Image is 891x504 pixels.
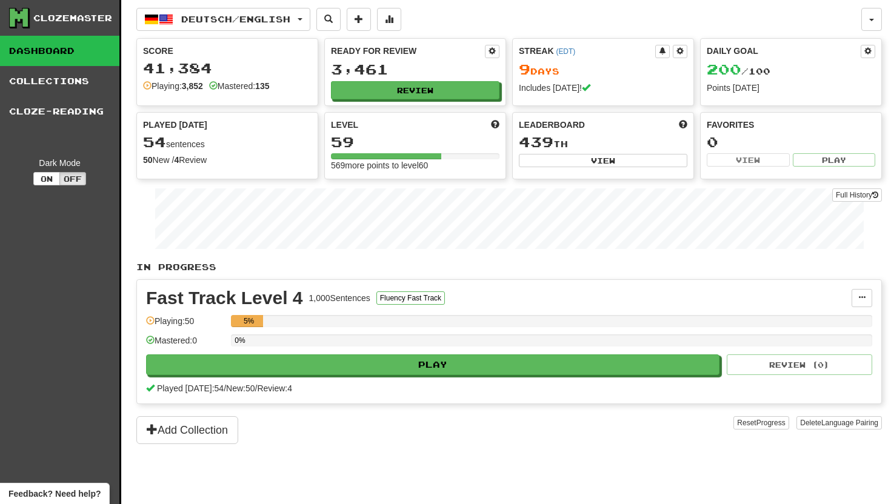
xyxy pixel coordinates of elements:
button: Play [793,153,876,167]
button: View [707,153,790,167]
span: 9 [519,61,530,78]
a: Full History [832,188,882,202]
div: Includes [DATE]! [519,82,687,94]
span: Progress [756,419,786,427]
button: Add sentence to collection [347,8,371,31]
div: Daily Goal [707,45,861,58]
span: Open feedback widget [8,488,101,500]
button: ResetProgress [733,416,789,429]
strong: 3,852 [182,81,203,91]
span: Language Pairing [821,419,878,427]
span: / [224,383,226,393]
span: Leaderboard [519,119,585,131]
p: In Progress [136,261,882,273]
button: On [33,172,60,185]
button: Fluency Fast Track [376,291,445,305]
span: Review: 4 [257,383,292,393]
button: DeleteLanguage Pairing [796,416,882,429]
button: Deutsch/English [136,8,310,31]
div: Favorites [707,119,875,131]
a: (EDT) [556,47,575,56]
span: / [255,383,258,393]
div: 569 more points to level 60 [331,159,499,171]
button: Review [331,81,499,99]
span: New: 50 [226,383,255,393]
div: Day s [519,62,687,78]
div: 1,000 Sentences [309,292,370,304]
span: 200 [707,61,741,78]
div: Score [143,45,312,57]
div: Streak [519,45,655,57]
strong: 50 [143,155,153,165]
div: 41,384 [143,61,312,76]
div: 3,461 [331,62,499,77]
div: sentences [143,134,312,150]
div: Points [DATE] [707,82,875,94]
span: Deutsch / English [181,14,290,24]
button: View [519,154,687,167]
div: 0 [707,134,875,150]
div: 59 [331,134,499,150]
div: Dark Mode [9,157,110,169]
button: Off [59,172,86,185]
div: Mastered: [209,80,270,92]
button: Review (0) [727,354,872,375]
strong: 4 [174,155,179,165]
button: Search sentences [316,8,341,31]
div: Playing: 50 [146,315,225,335]
div: Playing: [143,80,203,92]
div: th [519,134,687,150]
div: Clozemaster [33,12,112,24]
span: This week in points, UTC [679,119,687,131]
span: Score more points to level up [491,119,499,131]
span: Played [DATE]: 54 [157,383,224,393]
div: 5% [235,315,263,327]
span: Level [331,119,358,131]
div: Fast Track Level 4 [146,289,303,307]
span: / 100 [707,66,770,76]
div: New / Review [143,154,312,166]
span: 54 [143,133,166,150]
span: Played [DATE] [143,119,207,131]
span: 439 [519,133,553,150]
div: Mastered: 0 [146,334,225,354]
strong: 135 [255,81,269,91]
div: Ready for Review [331,45,485,57]
button: Add Collection [136,416,238,444]
button: More stats [377,8,401,31]
button: Play [146,354,719,375]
